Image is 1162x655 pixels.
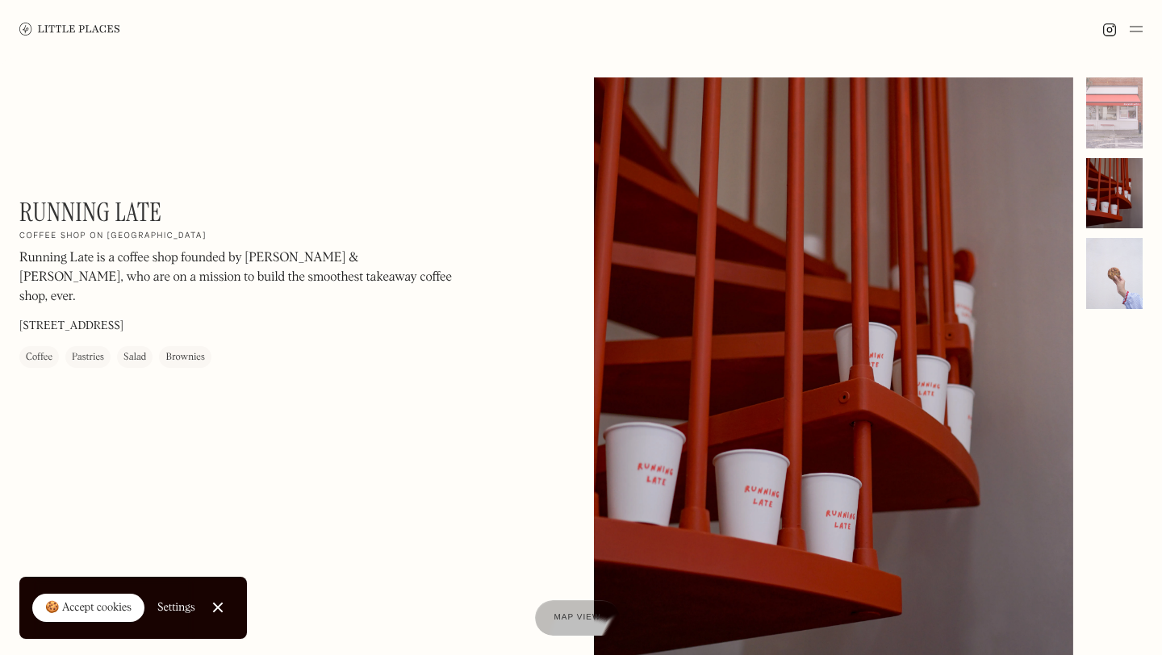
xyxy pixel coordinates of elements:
[535,600,621,636] a: Map view
[26,349,52,365] div: Coffee
[123,349,146,365] div: Salad
[157,590,195,626] a: Settings
[19,231,207,242] h2: Coffee shop on [GEOGRAPHIC_DATA]
[165,349,204,365] div: Brownies
[202,591,234,624] a: Close Cookie Popup
[45,600,132,616] div: 🍪 Accept cookies
[72,349,104,365] div: Pastries
[554,613,601,622] span: Map view
[32,594,144,623] a: 🍪 Accept cookies
[19,318,123,335] p: [STREET_ADDRESS]
[19,197,161,227] h1: Running Late
[19,248,455,307] p: Running Late is a coffee shop founded by [PERSON_NAME] & [PERSON_NAME], who are on a mission to b...
[157,602,195,613] div: Settings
